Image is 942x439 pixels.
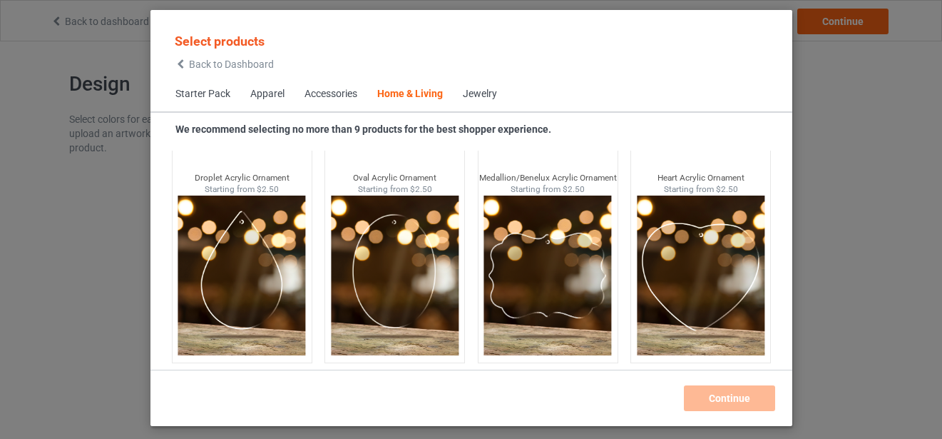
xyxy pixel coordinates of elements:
[325,183,464,196] div: Starting from
[189,59,274,70] span: Back to Dashboard
[715,184,737,194] span: $2.50
[325,172,464,184] div: Oval Acrylic Ornament
[175,34,265,49] span: Select products
[563,184,585,194] span: $2.50
[478,172,617,184] div: Medallion/Benelux Acrylic Ornament
[331,196,459,355] img: oval-thumbnail.png
[172,172,311,184] div: Droplet Acrylic Ornament
[483,196,611,355] img: medallion-thumbnail.png
[178,196,305,355] img: drop-thumbnail.png
[172,183,311,196] div: Starting from
[637,196,764,355] img: heart-thumbnail.png
[409,184,431,194] span: $2.50
[304,87,357,101] div: Accessories
[165,77,240,111] span: Starter Pack
[377,87,443,101] div: Home & Living
[175,123,551,135] strong: We recommend selecting no more than 9 products for the best shopper experience.
[631,172,770,184] div: Heart Acrylic Ornament
[463,87,497,101] div: Jewelry
[478,183,617,196] div: Starting from
[257,184,279,194] span: $2.50
[631,183,770,196] div: Starting from
[250,87,285,101] div: Apparel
